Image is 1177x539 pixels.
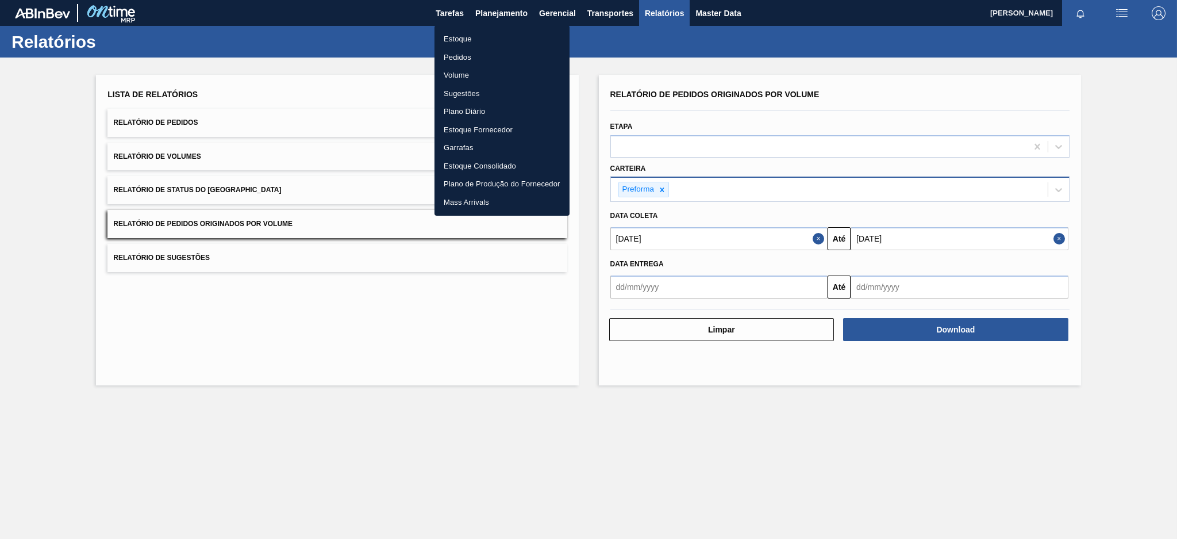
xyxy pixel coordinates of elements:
a: Plano de Produção do Fornecedor [434,175,570,193]
a: Estoque Consolidado [434,157,570,175]
a: Sugestões [434,85,570,103]
a: Garrafas [434,139,570,157]
a: Estoque Fornecedor [434,121,570,139]
a: Pedidos [434,48,570,67]
a: Estoque [434,30,570,48]
a: Mass Arrivals [434,193,570,212]
a: Volume [434,66,570,85]
a: Plano Diário [434,102,570,121]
